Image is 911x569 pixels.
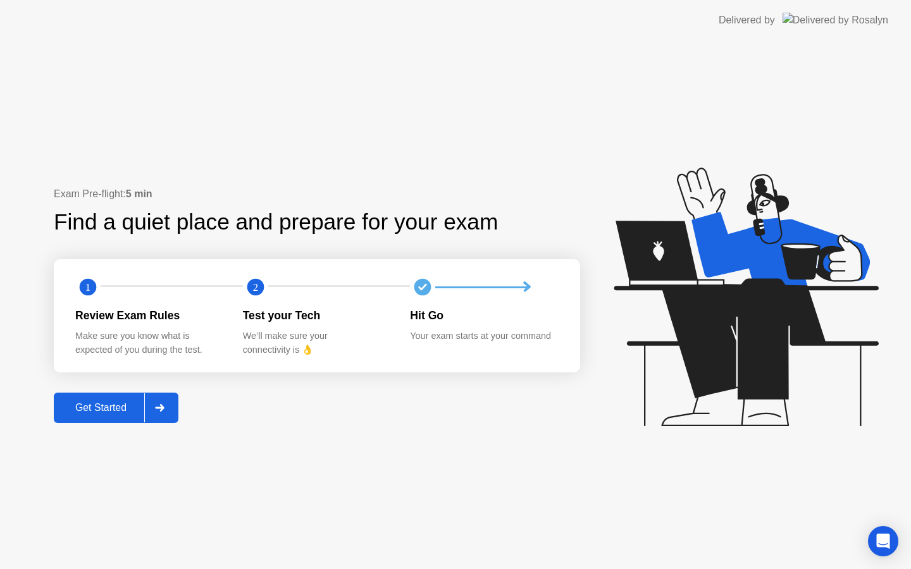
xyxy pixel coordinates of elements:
[85,281,90,293] text: 1
[75,329,223,357] div: Make sure you know what is expected of you during the test.
[410,307,557,324] div: Hit Go
[126,188,152,199] b: 5 min
[719,13,775,28] div: Delivered by
[58,402,144,413] div: Get Started
[75,307,223,324] div: Review Exam Rules
[243,329,390,357] div: We’ll make sure your connectivity is 👌
[243,307,390,324] div: Test your Tech
[54,393,178,423] button: Get Started
[253,281,258,293] text: 2
[54,187,580,202] div: Exam Pre-flight:
[410,329,557,343] div: Your exam starts at your command
[783,13,888,27] img: Delivered by Rosalyn
[54,205,500,239] div: Find a quiet place and prepare for your exam
[868,526,898,556] div: Open Intercom Messenger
